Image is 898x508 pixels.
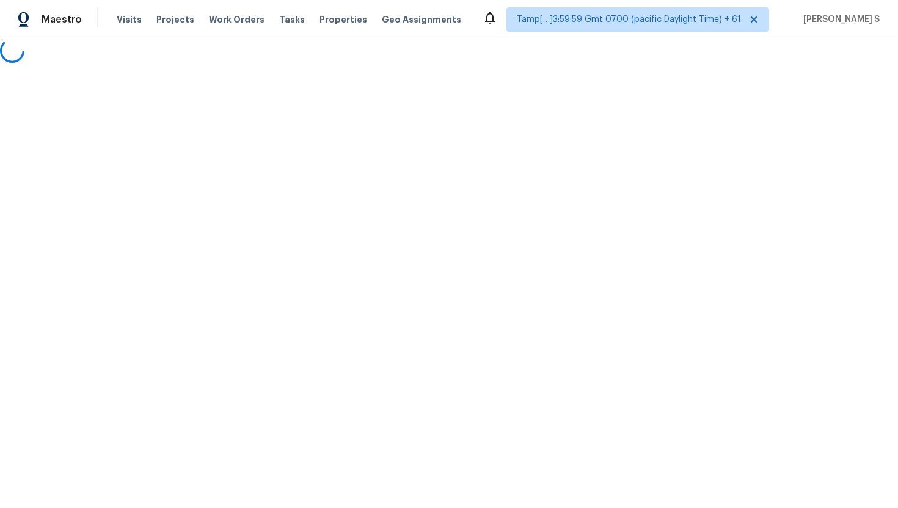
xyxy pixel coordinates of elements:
span: [PERSON_NAME] S [798,13,880,26]
span: Geo Assignments [382,13,461,26]
span: Tasks [279,15,305,24]
span: Visits [117,13,142,26]
span: Work Orders [209,13,265,26]
span: Properties [319,13,367,26]
span: Tamp[…]3:59:59 Gmt 0700 (pacific Daylight Time) + 61 [517,13,741,26]
span: Projects [156,13,194,26]
span: Maestro [42,13,82,26]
